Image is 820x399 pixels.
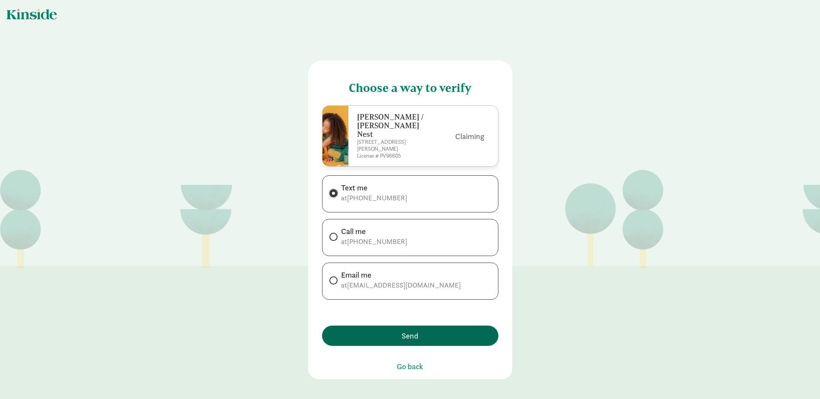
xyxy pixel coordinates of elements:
[322,326,498,346] button: Send
[347,193,407,203] span: [PHONE_NUMBER]
[347,281,461,290] span: [EMAIL_ADDRESS][DOMAIN_NAME]
[322,74,498,95] h4: Choose a way to verify
[347,237,407,246] span: [PHONE_NUMBER]
[341,280,461,291] div: at
[357,152,431,159] p: License # PV96605
[357,113,431,139] h6: [PERSON_NAME] / [PERSON_NAME] Nest
[402,330,418,342] span: Send
[357,139,431,152] p: [STREET_ADDRESS][PERSON_NAME]
[341,193,407,203] div: at
[455,130,484,142] button: Claiming
[397,361,423,372] button: Go back
[341,270,461,280] div: Email me
[341,183,407,193] div: Text me
[777,358,820,399] iframe: Chat Widget
[341,237,407,247] div: at
[341,226,407,237] div: Call me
